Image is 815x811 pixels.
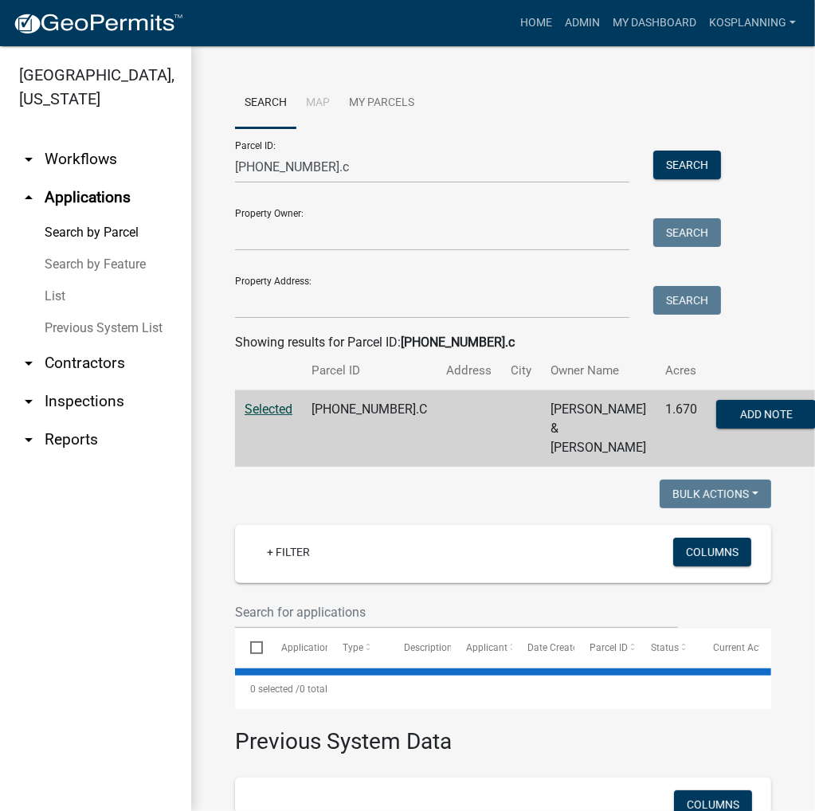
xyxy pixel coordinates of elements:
datatable-header-cell: Description [389,629,450,667]
span: Status [651,642,679,653]
datatable-header-cell: Application Number [265,629,327,667]
th: Owner Name [541,352,656,390]
th: City [501,352,541,390]
span: Parcel ID [590,642,628,653]
a: Home [514,8,558,38]
span: Description [404,642,453,653]
a: Search [235,78,296,129]
div: Showing results for Parcel ID: [235,333,771,352]
datatable-header-cell: Status [636,629,697,667]
datatable-header-cell: Date Created [512,629,574,667]
span: Applicant [466,642,507,653]
a: Selected [245,402,292,417]
i: arrow_drop_up [19,188,38,207]
a: + Filter [254,538,323,566]
span: Current Activity [713,642,779,653]
a: kosplanning [703,8,802,38]
button: Search [653,218,721,247]
datatable-header-cell: Applicant [451,629,512,667]
span: Date Created [527,642,583,653]
span: 0 selected / [250,684,300,695]
button: Search [653,151,721,179]
h3: Previous System Data [235,709,771,758]
input: Search for applications [235,596,678,629]
datatable-header-cell: Current Activity [698,629,759,667]
i: arrow_drop_down [19,150,38,169]
datatable-header-cell: Select [235,629,265,667]
button: Search [653,286,721,315]
th: Parcel ID [302,352,437,390]
a: Admin [558,8,606,38]
span: Type [343,642,363,653]
button: Bulk Actions [660,480,771,508]
a: My Parcels [339,78,424,129]
button: Columns [673,538,751,566]
span: Application Number [281,642,368,653]
th: Acres [656,352,707,390]
td: [PERSON_NAME] & [PERSON_NAME] [541,390,656,468]
i: arrow_drop_down [19,430,38,449]
td: [PHONE_NUMBER].C [302,390,437,468]
strong: [PHONE_NUMBER].c [401,335,515,350]
td: 1.670 [656,390,707,468]
i: arrow_drop_down [19,392,38,411]
div: 0 total [235,669,771,709]
i: arrow_drop_down [19,354,38,373]
datatable-header-cell: Parcel ID [574,629,636,667]
th: Address [437,352,501,390]
span: Add Note [740,408,793,421]
datatable-header-cell: Type [327,629,389,667]
a: My Dashboard [606,8,703,38]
